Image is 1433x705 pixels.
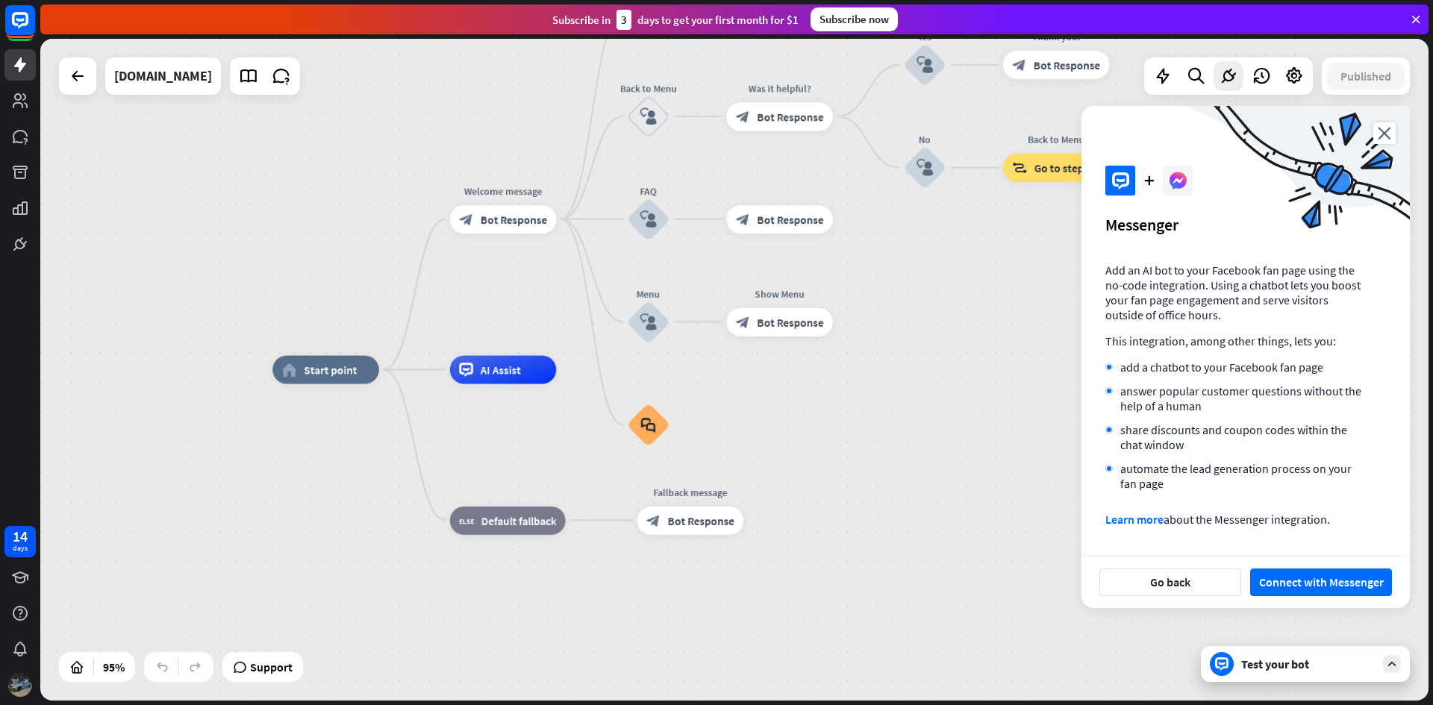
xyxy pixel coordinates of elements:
i: block_user_input [640,210,657,228]
span: Default fallback [481,513,557,527]
button: Connect with Messenger [1250,568,1392,596]
div: Messenger [1105,214,1386,235]
span: Bot Response [481,212,547,226]
i: block_fallback [459,513,474,527]
div: Test your bot [1241,657,1376,671]
div: 95% [99,655,129,679]
div: Yes [882,30,967,44]
span: Bot Response [1034,58,1100,72]
span: Support [250,655,293,679]
div: freezetech.company.site [114,57,212,95]
button: Go back [1099,568,1241,596]
span: Bot Response [757,109,823,123]
i: block_goto [1012,160,1027,175]
i: block_bot_response [736,212,750,226]
i: block_bot_response [1012,58,1026,72]
div: Show Menu [716,286,843,301]
div: Fallback message [626,485,754,499]
p: This integration, among other things, lets you: [1105,333,1362,348]
div: Welcome message [440,184,567,198]
span: Bot Response [757,315,823,329]
i: plus [1144,176,1154,185]
i: block_user_input [917,159,934,176]
i: block_user_input [640,107,657,125]
div: Thank you! [993,30,1120,44]
p: about the Messenger integration. [1105,512,1362,527]
i: close [1373,122,1396,144]
span: Bot Response [757,212,823,226]
button: Published [1327,63,1405,90]
div: days [13,543,28,554]
li: share discounts and coupon codes within the chat window [1105,422,1362,452]
div: Subscribe in days to get your first month for $1 [552,10,799,30]
a: 14 days [4,526,36,557]
div: 3 [616,10,631,30]
i: block_bot_response [459,212,473,226]
div: Menu [606,286,691,301]
i: home_2 [282,363,297,377]
span: Bot Response [667,513,734,527]
i: block_bot_response [646,513,661,527]
i: block_user_input [917,57,934,74]
i: block_bot_response [736,315,750,329]
div: No [882,132,967,146]
span: Start point [304,363,357,377]
div: FAQ [606,184,691,198]
div: Back to Menu [606,81,691,95]
div: Was it helpful? [716,81,843,95]
li: answer popular customer questions without the help of a human [1105,383,1362,413]
li: automate the lead generation process on your fan page [1105,461,1362,491]
p: Add an AI bot to your Facebook fan page using the no-code integration. Using a chatbot lets you b... [1105,263,1362,322]
span: AI Assist [481,363,521,377]
div: Subscribe now [811,7,898,31]
li: add a chatbot to your Facebook fan page [1105,360,1362,375]
i: block_faq [641,417,656,433]
div: Back to Menu [993,132,1120,146]
a: Learn more [1105,512,1164,527]
button: Open LiveChat chat widget [12,6,57,51]
i: block_user_input [640,313,657,330]
span: Go to step [1034,160,1084,175]
i: block_bot_response [736,109,750,123]
div: 14 [13,530,28,543]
